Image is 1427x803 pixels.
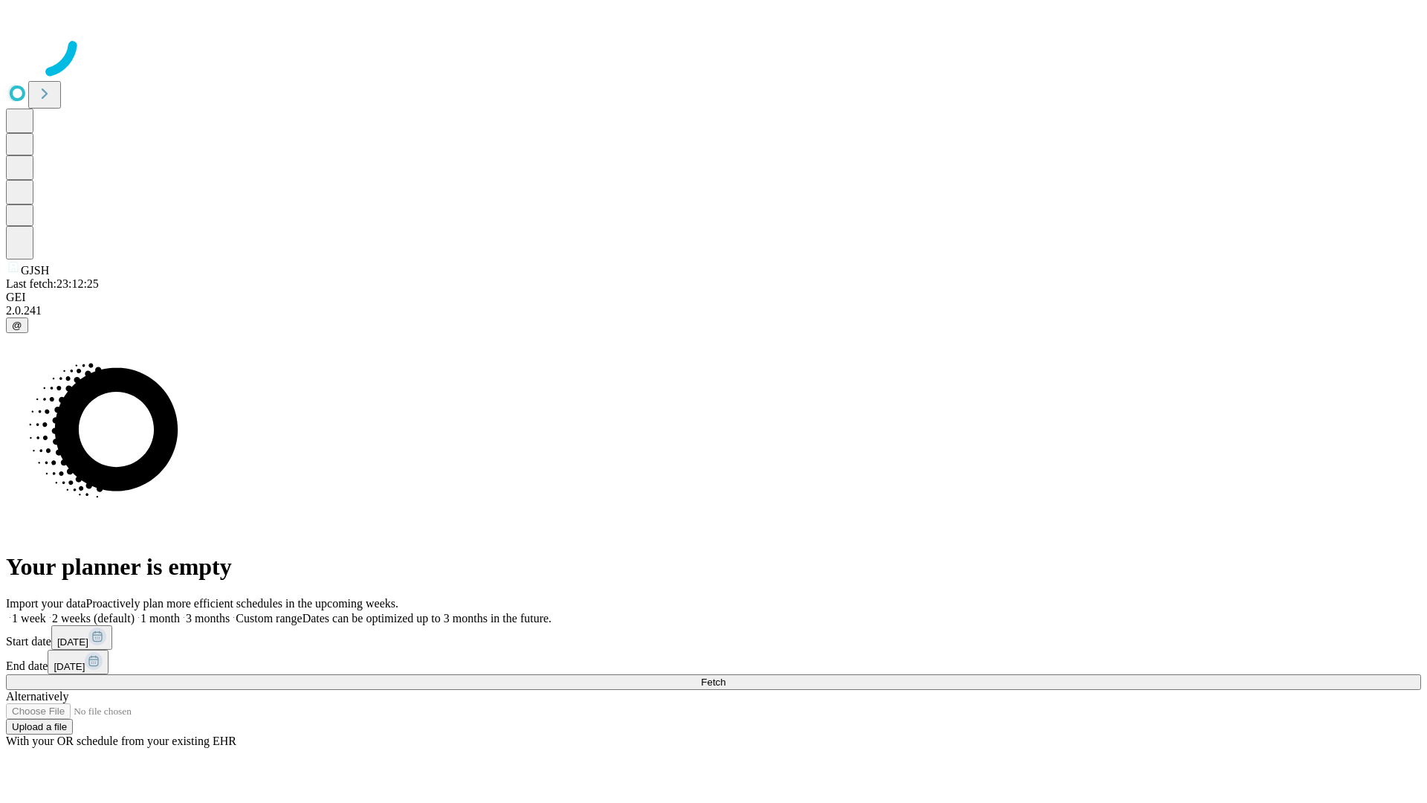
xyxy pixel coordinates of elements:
[51,625,112,650] button: [DATE]
[6,690,68,703] span: Alternatively
[54,661,85,672] span: [DATE]
[6,304,1421,317] div: 2.0.241
[52,612,135,625] span: 2 weeks (default)
[6,650,1421,674] div: End date
[12,612,46,625] span: 1 week
[6,553,1421,581] h1: Your planner is empty
[302,612,551,625] span: Dates can be optimized up to 3 months in the future.
[6,719,73,735] button: Upload a file
[701,677,725,688] span: Fetch
[12,320,22,331] span: @
[236,612,302,625] span: Custom range
[6,277,99,290] span: Last fetch: 23:12:25
[140,612,180,625] span: 1 month
[21,264,49,277] span: GJSH
[6,597,86,610] span: Import your data
[86,597,398,610] span: Proactively plan more efficient schedules in the upcoming weeks.
[6,291,1421,304] div: GEI
[57,636,88,648] span: [DATE]
[6,674,1421,690] button: Fetch
[48,650,109,674] button: [DATE]
[6,625,1421,650] div: Start date
[186,612,230,625] span: 3 months
[6,735,236,747] span: With your OR schedule from your existing EHR
[6,317,28,333] button: @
